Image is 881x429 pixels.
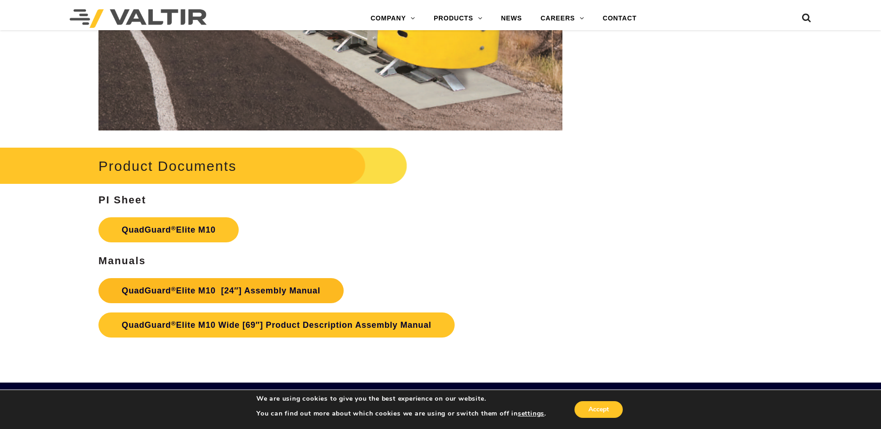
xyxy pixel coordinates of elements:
[424,9,492,28] a: PRODUCTS
[70,9,207,28] img: Valtir
[256,395,546,403] p: We are using cookies to give you the best experience on our website.
[171,320,176,327] sup: ®
[98,194,146,206] strong: PI Sheet
[98,312,455,338] a: QuadGuard®Elite M10 Wide [69″] Product Description Assembly Manual
[492,9,531,28] a: NEWS
[361,9,424,28] a: COMPANY
[256,409,546,418] p: You can find out more about which cookies we are using or switch them off in .
[98,217,239,242] a: QuadGuard®Elite M10
[574,401,623,418] button: Accept
[518,409,544,418] button: settings
[98,278,344,303] a: QuadGuard®Elite M10 [24″] Assembly Manual
[171,225,176,232] sup: ®
[98,255,146,266] strong: Manuals
[531,9,594,28] a: CAREERS
[594,9,646,28] a: CONTACT
[171,286,176,292] sup: ®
